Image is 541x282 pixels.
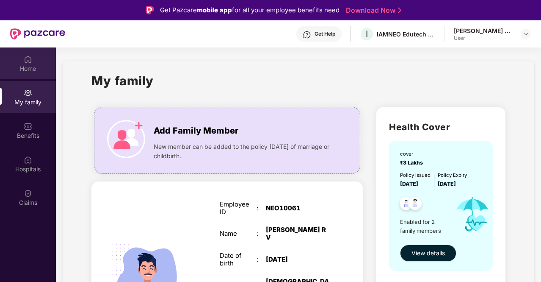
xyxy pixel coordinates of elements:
[197,6,232,14] strong: mobile app
[454,35,513,42] div: User
[396,194,417,215] img: svg+xml;base64,PHN2ZyB4bWxucz0iaHR0cDovL3d3dy53My5vcmcvMjAwMC9zdmciIHdpZHRoPSI0OC45NDMiIGhlaWdodD...
[398,6,401,15] img: Stroke
[400,181,418,187] span: [DATE]
[400,171,431,179] div: Policy issued
[257,256,266,263] div: :
[438,181,456,187] span: [DATE]
[24,122,32,131] img: svg+xml;base64,PHN2ZyBpZD0iQmVuZWZpdHMiIHhtbG5zPSJodHRwOi8vd3d3LnczLm9yZy8yMDAwL3N2ZyIgd2lkdGg9Ij...
[220,201,257,216] div: Employee ID
[146,6,154,14] img: Logo
[220,230,257,237] div: Name
[154,124,238,137] span: Add Family Member
[266,256,330,263] div: [DATE]
[377,30,436,38] div: IAMNEO Edutech Private Limited
[107,120,145,158] img: icon
[257,230,266,237] div: :
[24,55,32,64] img: svg+xml;base64,PHN2ZyBpZD0iSG9tZSIgeG1sbnM9Imh0dHA6Ly93d3cudzMub3JnLzIwMDAvc3ZnIiB3aWR0aD0iMjAiIG...
[10,28,65,39] img: New Pazcare Logo
[257,204,266,212] div: :
[220,252,257,267] div: Date of birth
[24,156,32,164] img: svg+xml;base64,PHN2ZyBpZD0iSG9zcGl0YWxzIiB4bWxucz0iaHR0cDovL3d3dy53My5vcmcvMjAwMC9zdmciIHdpZHRoPS...
[400,218,449,235] span: Enabled for 2 family members
[389,120,492,134] h2: Health Cover
[160,5,340,15] div: Get Pazcare for all your employee benefits need
[438,171,467,179] div: Policy Expiry
[522,31,529,37] img: svg+xml;base64,PHN2ZyBpZD0iRHJvcGRvd24tMzJ4MzIiIHhtbG5zPSJodHRwOi8vd3d3LnczLm9yZy8yMDAwL3N2ZyIgd2...
[400,150,425,158] div: cover
[154,142,334,161] span: New member can be added to the policy [DATE] of marriage or childbirth.
[400,245,456,262] button: View details
[346,6,399,15] a: Download Now
[405,194,425,215] img: svg+xml;base64,PHN2ZyB4bWxucz0iaHR0cDovL3d3dy53My5vcmcvMjAwMC9zdmciIHdpZHRoPSI0OC45NDMiIGhlaWdodD...
[315,31,335,37] div: Get Help
[366,29,368,39] span: I
[266,226,330,241] div: [PERSON_NAME] R V
[303,31,311,39] img: svg+xml;base64,PHN2ZyBpZD0iSGVscC0zMngzMiIgeG1sbnM9Imh0dHA6Ly93d3cudzMub3JnLzIwMDAvc3ZnIiB3aWR0aD...
[91,71,154,90] h1: My family
[400,159,425,166] span: ₹3 Lakhs
[24,189,32,198] img: svg+xml;base64,PHN2ZyBpZD0iQ2xhaW0iIHhtbG5zPSJodHRwOi8vd3d3LnczLm9yZy8yMDAwL3N2ZyIgd2lkdGg9IjIwIi...
[24,89,32,97] img: svg+xml;base64,PHN2ZyB3aWR0aD0iMjAiIGhlaWdodD0iMjAiIHZpZXdCb3g9IjAgMCAyMCAyMCIgZmlsbD0ibm9uZSIgeG...
[449,188,497,240] img: icon
[454,27,513,35] div: [PERSON_NAME] R V
[411,248,445,258] span: View details
[266,204,330,212] div: NEO10061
